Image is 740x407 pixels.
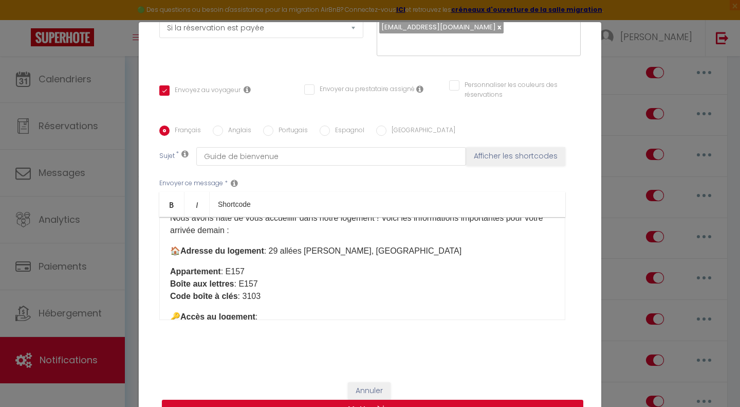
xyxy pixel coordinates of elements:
p: 🔑 : La boîte aux lettres « E157 » se trouve à l'entrée de la résidence, sur le côté droit. Elle e... [170,311,554,373]
button: Annuler [348,382,391,400]
button: Ouvrir le widget de chat LiveChat [8,4,39,35]
p: 🏠 : 29 allées [PERSON_NAME], [GEOGRAPHIC_DATA] [170,245,554,257]
strong: Accès au logement [180,312,255,321]
strong: Boîte aux lettres [170,279,234,288]
a: Shortcode [210,192,259,217]
label: Anglais [223,126,251,137]
strong: Code boîte à clés [170,292,238,300]
label: Français [170,126,201,137]
i: Message [231,179,238,187]
i: Envoyer au voyageur [244,85,251,94]
strong: Appartement [170,267,221,276]
p: : E157 : E157 : 3103 [170,266,554,303]
a: Italic [184,192,210,217]
label: Envoyer ce message [159,179,223,188]
label: Sujet [159,151,175,162]
button: Afficher les shortcodes [466,147,565,166]
a: Bold [159,192,184,217]
i: Envoyer au prestataire si il est assigné [416,85,423,93]
label: Portugais [273,126,308,137]
i: Subject [181,150,189,158]
p: Nous avons hâte de vous accueillir dans notre logement ! Voici les informations importantes pour ... [170,212,554,237]
label: [GEOGRAPHIC_DATA] [386,126,455,137]
label: Espagnol [330,126,364,137]
span: [EMAIL_ADDRESS][DOMAIN_NAME] [381,22,496,32]
iframe: Chat [696,361,732,399]
strong: Adresse du logement [180,246,264,255]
